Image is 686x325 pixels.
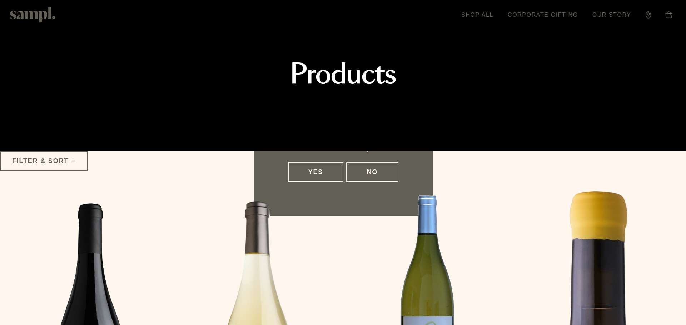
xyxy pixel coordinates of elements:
[458,7,497,23] a: Shop All
[10,7,56,22] img: Sampl logo
[504,7,582,23] a: Corporate Gifting
[589,7,635,23] a: Our Story
[290,63,396,88] h1: Products
[288,162,344,182] button: Yes
[346,162,398,182] button: No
